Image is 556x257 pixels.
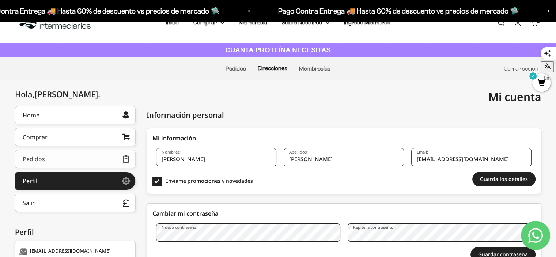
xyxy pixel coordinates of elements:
a: Membresía [239,19,267,26]
a: Inicio [166,19,179,26]
a: 2 [532,79,551,87]
a: Direcciones [258,65,287,71]
div: Cambiar mi contraseña [152,209,536,218]
a: Cerrar sesión [504,65,538,72]
label: Email: [417,149,428,155]
div: Home [23,112,39,118]
div: Pedidos [23,156,45,162]
span: [PERSON_NAME] [35,88,100,99]
strong: CUANTA PROTEÍNA NECESITAS [225,46,331,54]
a: Pedidos [226,65,246,72]
label: Apeliidos: [289,149,308,155]
span: Mi cuenta [488,89,541,104]
div: Información personal [147,110,224,121]
summary: Sobre Nosotros [282,18,329,27]
div: Salir [23,200,35,206]
p: Pago Contra Entrega 🚚 Hasta 60% de descuento vs precios de mercado 🛸 [277,5,518,17]
a: Home [15,106,136,124]
label: Repite la contraseña: [353,224,393,230]
label: Enviame promociones y novedades [152,177,273,186]
a: Perfil [15,172,136,190]
div: Perfil [23,178,37,184]
div: [EMAIL_ADDRESS][DOMAIN_NAME] [19,248,130,256]
a: Membresías [299,65,330,72]
mark: 2 [529,72,537,80]
div: Mi información [152,134,536,143]
span: . [98,88,100,99]
a: Comprar [15,128,136,146]
label: Nueva contraseña: [162,224,197,230]
div: Perfil [15,227,136,238]
div: Comprar [23,134,48,140]
div: Hola, [15,90,100,99]
a: Ingreso Miembros [344,19,390,26]
button: Salir [15,194,136,212]
label: Nombres: [162,149,181,155]
a: Pedidos [15,150,136,168]
button: Guarda los detalles [472,172,536,186]
summary: Comprar [193,18,224,27]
